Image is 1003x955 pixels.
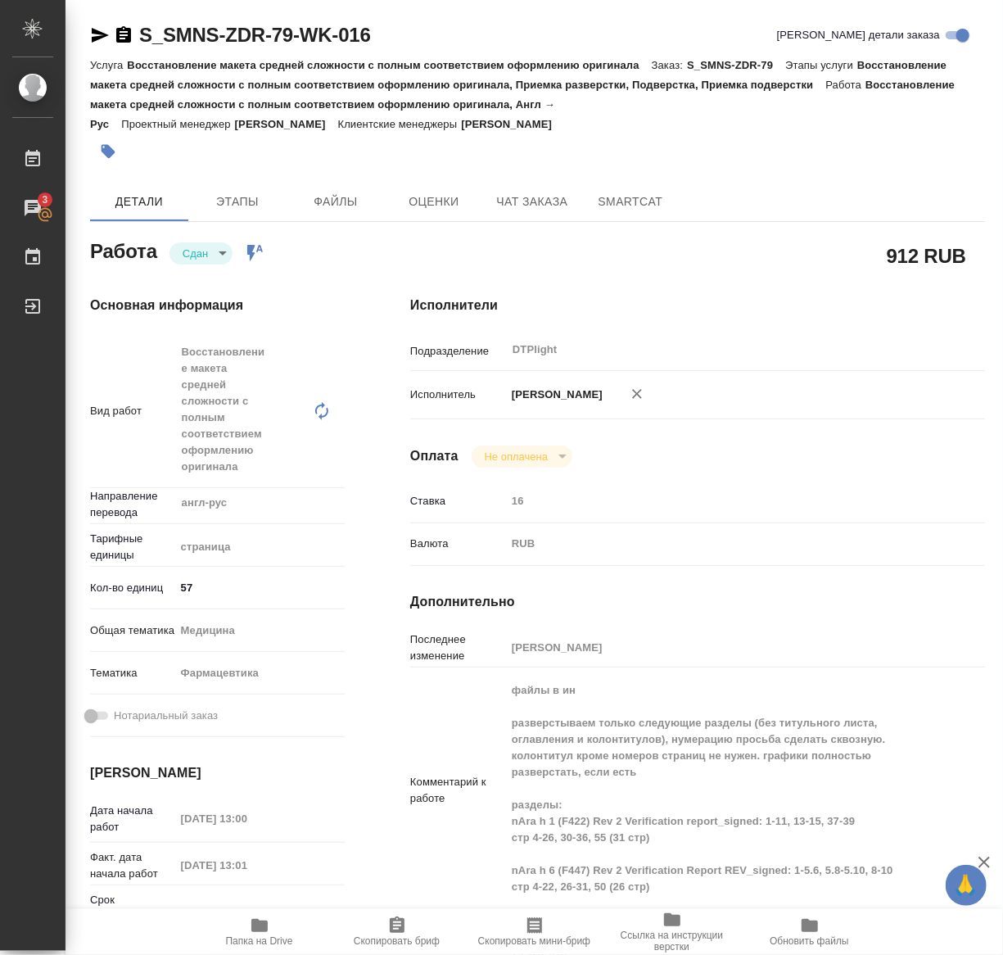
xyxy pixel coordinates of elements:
p: Дата начала работ [90,803,175,835]
p: S_SMNS-ZDR-79 [687,59,785,71]
div: Сдан [472,446,572,468]
h4: Оплата [410,446,459,466]
div: RUB [506,530,937,558]
p: Направление перевода [90,488,175,521]
a: 3 [4,188,61,229]
p: Подразделение [410,343,506,360]
h2: Работа [90,235,157,265]
div: Сдан [169,242,233,265]
p: Восстановление макета средней сложности с полным соответствием оформлению оригинала [127,59,651,71]
a: S_SMNS-ZDR-79-WK-016 [139,24,371,46]
p: Услуга [90,59,127,71]
span: [PERSON_NAME] детали заказа [777,27,940,43]
span: Этапы [198,192,277,212]
p: Тематика [90,665,175,681]
span: Ссылка на инструкции верстки [613,930,731,953]
h4: [PERSON_NAME] [90,763,345,783]
button: Скопировать мини-бриф [466,909,603,955]
span: Обновить файлы [770,935,849,947]
h2: 912 RUB [887,242,966,269]
button: Ссылка на инструкции верстки [603,909,741,955]
div: Фармацевтика [175,659,345,687]
input: Пустое поле [175,904,319,928]
input: Пустое поле [175,853,319,877]
div: Медицина [175,617,345,645]
p: Валюта [410,536,506,552]
button: Скопировать ссылку [114,25,133,45]
input: Пустое поле [506,636,937,659]
h4: Исполнители [410,296,985,315]
span: Файлы [296,192,375,212]
button: Обновить файлы [741,909,879,955]
p: Исполнитель [410,387,506,403]
span: Оценки [395,192,473,212]
h4: Основная информация [90,296,345,315]
p: Факт. дата начала работ [90,849,175,882]
span: Скопировать бриф [354,935,440,947]
button: 🙏 [946,865,987,906]
p: [PERSON_NAME] [235,118,338,130]
p: Клиентские менеджеры [338,118,462,130]
input: ✎ Введи что-нибудь [175,576,345,600]
span: Детали [100,192,178,212]
p: Последнее изменение [410,631,506,664]
p: Вид работ [90,403,175,419]
input: Пустое поле [175,807,319,831]
p: [PERSON_NAME] [506,387,603,403]
input: Пустое поле [506,489,937,513]
button: Не оплачена [480,450,553,464]
button: Добавить тэг [90,134,126,170]
p: Работа [825,79,865,91]
p: Тарифные единицы [90,531,175,563]
p: Проектный менеджер [121,118,234,130]
span: Чат заказа [493,192,572,212]
p: Общая тематика [90,622,175,639]
button: Скопировать бриф [328,909,466,955]
textarea: файлы в ин разверстываем только следующие разделы (без титульного листа, оглавления и колонтитуло... [506,677,937,901]
span: 🙏 [952,868,980,903]
p: [PERSON_NAME] [461,118,564,130]
button: Папка на Drive [191,909,328,955]
span: Папка на Drive [226,935,293,947]
p: Заказ: [652,59,687,71]
p: Кол-во единиц [90,580,175,596]
p: Срок завершения работ [90,892,175,941]
p: Комментарий к работе [410,774,506,807]
span: Скопировать мини-бриф [478,935,590,947]
button: Удалить исполнителя [619,376,655,412]
span: Нотариальный заказ [114,708,218,724]
button: Скопировать ссылку для ЯМессенджера [90,25,110,45]
h4: Дополнительно [410,592,985,612]
p: Ставка [410,493,506,509]
span: 3 [32,192,57,208]
span: SmartCat [591,192,670,212]
button: Сдан [178,247,213,260]
p: Этапы услуги [785,59,857,71]
p: Восстановление макета средней сложности с полным соответствием оформлению оригинала, Англ → Рус [90,79,955,130]
div: страница [175,533,345,561]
